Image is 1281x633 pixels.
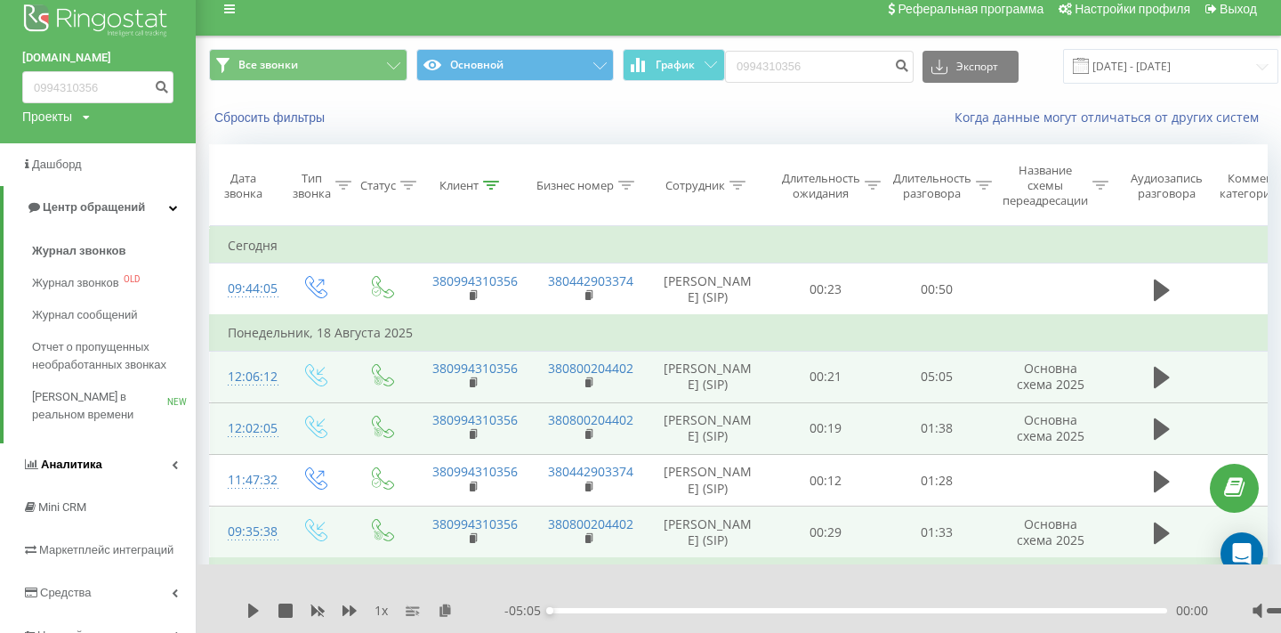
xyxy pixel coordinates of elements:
[993,507,1108,559] td: Основна схема 2025
[646,402,770,454] td: [PERSON_NAME] (SIP)
[228,272,263,306] div: 09:44:05
[22,49,173,67] a: [DOMAIN_NAME]
[32,381,196,431] a: [PERSON_NAME] в реальном времениNEW
[40,586,92,599] span: Средства
[209,110,334,126] button: Сбросить фильтры
[656,59,695,71] span: График
[32,267,196,299] a: Журнал звонковOLD
[293,171,331,201] div: Тип звонка
[548,463,633,480] a: 380442903374
[1176,602,1208,620] span: 00:00
[439,178,479,193] div: Клиент
[32,274,119,292] span: Журнал звонков
[32,242,125,260] span: Журнал звонков
[548,272,633,289] a: 380442903374
[41,458,102,471] span: Аналитика
[782,171,860,201] div: Длительность ожидания
[770,507,882,559] td: 00:29
[548,411,633,428] a: 380800204402
[548,515,633,532] a: 380800204402
[770,402,882,454] td: 00:19
[1221,532,1263,575] div: Open Intercom Messenger
[646,351,770,402] td: [PERSON_NAME] (SIP)
[43,200,145,214] span: Центр обращений
[882,264,993,316] td: 00:50
[416,49,615,81] button: Основной
[22,108,72,126] div: Проекты
[665,178,725,193] div: Сотрудник
[770,351,882,402] td: 00:21
[548,360,633,377] a: 380800204402
[882,455,993,507] td: 01:28
[536,178,614,193] div: Бизнес номер
[770,264,882,316] td: 00:23
[238,58,298,72] span: Все звонки
[32,331,196,381] a: Отчет о пропущенных необработанных звонках
[993,402,1108,454] td: Основна схема 2025
[882,351,993,402] td: 05:05
[32,235,196,267] a: Журнал звонков
[432,360,518,377] a: 380994310356
[922,51,1019,83] button: Экспорт
[725,51,914,83] input: Поиск по номеру
[32,299,196,331] a: Журнал сообщений
[893,171,971,201] div: Длительность разговора
[210,171,276,201] div: Дата звонка
[882,402,993,454] td: 01:38
[993,351,1108,402] td: Основна схема 2025
[504,602,550,620] span: - 05:05
[623,49,725,81] button: График
[39,543,173,556] span: Маркетплейс интеграций
[898,2,1043,16] span: Реферальная программа
[432,463,518,480] a: 380994310356
[646,455,770,507] td: [PERSON_NAME] (SIP)
[432,515,518,532] a: 380994310356
[32,338,187,374] span: Отчет о пропущенных необработанных звонках
[432,411,518,428] a: 380994310356
[1075,2,1190,16] span: Настройки профиля
[882,507,993,559] td: 01:33
[646,507,770,559] td: [PERSON_NAME] (SIP)
[32,388,167,424] span: [PERSON_NAME] в реальном времени
[770,455,882,507] td: 00:12
[546,607,553,614] div: Accessibility label
[1003,163,1088,208] div: Название схемы переадресации
[646,264,770,316] td: [PERSON_NAME] (SIP)
[32,158,82,171] span: Дашборд
[38,500,86,514] span: Mini CRM
[1124,171,1210,201] div: Аудиозапись разговора
[360,178,396,193] div: Статус
[432,272,518,289] a: 380994310356
[1220,2,1257,16] span: Выход
[22,71,173,103] input: Поиск по номеру
[209,49,407,81] button: Все звонки
[375,602,388,620] span: 1 x
[228,411,263,446] div: 12:02:05
[228,515,263,549] div: 09:35:38
[955,109,1268,126] a: Когда данные могут отличаться от других систем
[4,186,196,229] a: Центр обращений
[228,360,263,394] div: 12:06:12
[228,463,263,498] div: 11:47:32
[32,306,137,324] span: Журнал сообщений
